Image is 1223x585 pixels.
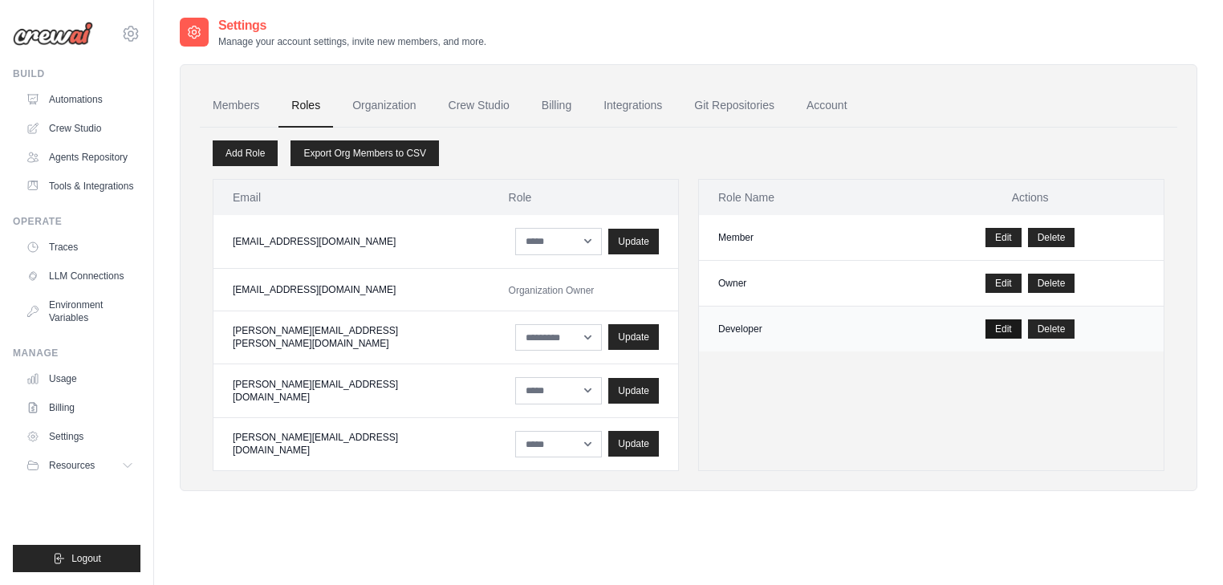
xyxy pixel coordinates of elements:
button: Update [608,324,659,350]
button: Update [608,378,659,404]
span: Logout [71,552,101,565]
td: [EMAIL_ADDRESS][DOMAIN_NAME] [213,268,490,311]
a: Account [794,84,860,128]
th: Email [213,180,490,215]
button: Delete [1028,274,1075,293]
td: [PERSON_NAME][EMAIL_ADDRESS][PERSON_NAME][DOMAIN_NAME] [213,311,490,364]
a: LLM Connections [19,263,140,289]
a: Add Role [213,140,278,166]
a: Edit [985,274,1022,293]
th: Role Name [699,180,896,215]
button: Update [608,229,659,254]
td: Owner [699,261,896,307]
h2: Settings [218,16,486,35]
button: Logout [13,545,140,572]
a: Automations [19,87,140,112]
button: Resources [19,453,140,478]
a: Edit [985,319,1022,339]
a: Export Org Members to CSV [291,140,439,166]
a: Roles [278,84,333,128]
a: Settings [19,424,140,449]
button: Delete [1028,228,1075,247]
a: Git Repositories [681,84,787,128]
div: Operate [13,215,140,228]
a: Environment Variables [19,292,140,331]
span: Organization Owner [509,285,595,296]
th: Role [490,180,678,215]
td: [EMAIL_ADDRESS][DOMAIN_NAME] [213,215,490,268]
a: Organization [339,84,429,128]
a: Agents Repository [19,144,140,170]
button: Update [608,431,659,457]
a: Crew Studio [19,116,140,141]
div: Manage [13,347,140,360]
td: Developer [699,307,896,352]
td: Member [699,215,896,261]
td: [PERSON_NAME][EMAIL_ADDRESS][DOMAIN_NAME] [213,364,490,418]
a: Crew Studio [436,84,522,128]
img: Logo [13,22,93,46]
th: Actions [896,180,1164,215]
a: Members [200,84,272,128]
a: Traces [19,234,140,260]
span: Resources [49,459,95,472]
p: Manage your account settings, invite new members, and more. [218,35,486,48]
td: [PERSON_NAME][EMAIL_ADDRESS][DOMAIN_NAME] [213,417,490,470]
a: Integrations [591,84,675,128]
a: Usage [19,366,140,392]
button: Delete [1028,319,1075,339]
a: Billing [529,84,584,128]
a: Edit [985,228,1022,247]
a: Billing [19,395,140,420]
a: Tools & Integrations [19,173,140,199]
div: Build [13,67,140,80]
